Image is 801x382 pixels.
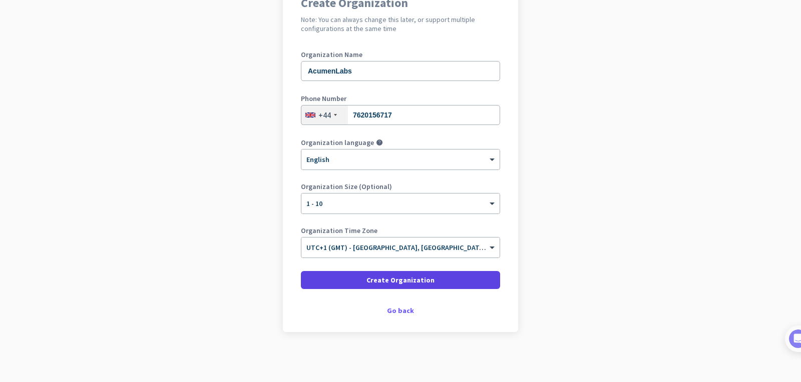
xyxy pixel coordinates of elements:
[301,15,500,33] h2: Note: You can always change this later, or support multiple configurations at the same time
[301,271,500,289] button: Create Organization
[301,139,374,146] label: Organization language
[301,51,500,58] label: Organization Name
[376,139,383,146] i: help
[301,307,500,314] div: Go back
[366,275,435,285] span: Create Organization
[301,61,500,81] input: What is the name of your organization?
[301,183,500,190] label: Organization Size (Optional)
[301,227,500,234] label: Organization Time Zone
[318,110,331,120] div: +44
[301,105,500,125] input: 121 234 5678
[301,95,500,102] label: Phone Number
